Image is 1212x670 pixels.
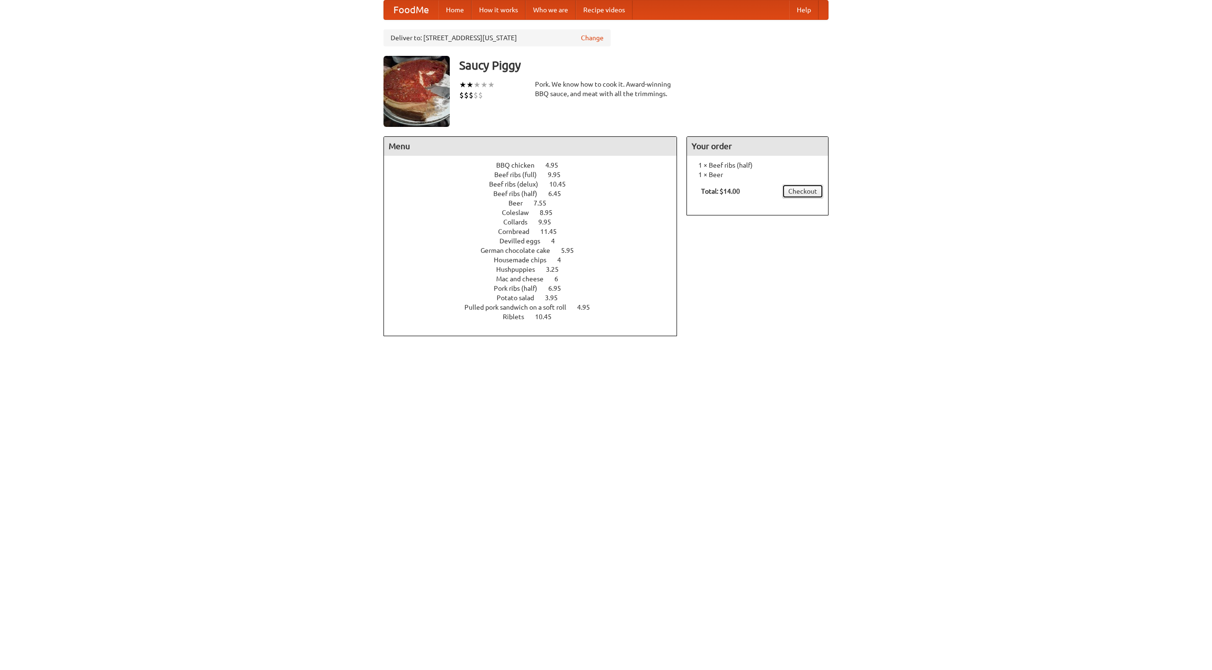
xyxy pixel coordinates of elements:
span: 9.95 [548,171,570,179]
li: $ [478,90,483,100]
span: Beef ribs (delux) [489,180,548,188]
span: Mac and cheese [496,275,553,283]
span: Riblets [503,313,534,321]
span: Potato salad [497,294,544,302]
span: 4.95 [577,304,599,311]
li: ★ [459,80,466,90]
span: 6.95 [548,285,570,292]
span: BBQ chicken [496,161,544,169]
span: Beef ribs (half) [493,190,547,197]
span: 6.45 [548,190,570,197]
a: Beef ribs (half) 6.45 [493,190,579,197]
a: Devilled eggs 4 [499,237,572,245]
li: $ [473,90,478,100]
a: Pork ribs (half) 6.95 [494,285,579,292]
a: Checkout [782,184,823,198]
a: Housemade chips 4 [494,256,579,264]
a: BBQ chicken 4.95 [496,161,576,169]
span: Cornbread [498,228,539,235]
a: German chocolate cake 5.95 [481,247,591,254]
span: 4 [557,256,570,264]
a: Hushpuppies 3.25 [496,266,576,273]
span: Pork ribs (half) [494,285,547,292]
h4: Your order [687,137,828,156]
a: Pulled pork sandwich on a soft roll 4.95 [464,304,607,311]
a: Mac and cheese 6 [496,275,576,283]
a: Beef ribs (full) 9.95 [494,171,578,179]
li: 1 × Beef ribs (half) [692,161,823,170]
li: 1 × Beer [692,170,823,179]
span: Collards [503,218,537,226]
a: Who we are [526,0,576,19]
span: 7.55 [534,199,556,207]
span: Coleslaw [502,209,538,216]
a: Help [789,0,819,19]
li: $ [464,90,469,100]
a: Potato salad 3.95 [497,294,575,302]
span: 4 [551,237,564,245]
h4: Menu [384,137,677,156]
span: 5.95 [561,247,583,254]
li: ★ [466,80,473,90]
a: How it works [472,0,526,19]
a: FoodMe [384,0,438,19]
span: 6 [554,275,568,283]
li: ★ [481,80,488,90]
span: 8.95 [540,209,562,216]
li: $ [469,90,473,100]
a: Riblets 10.45 [503,313,569,321]
a: Beer 7.55 [508,199,564,207]
span: 3.25 [546,266,568,273]
span: Hushpuppies [496,266,544,273]
img: angular.jpg [383,56,450,127]
div: Deliver to: [STREET_ADDRESS][US_STATE] [383,29,611,46]
a: Coleslaw 8.95 [502,209,570,216]
span: German chocolate cake [481,247,560,254]
span: 10.45 [549,180,575,188]
a: Recipe videos [576,0,633,19]
li: ★ [488,80,495,90]
a: Beef ribs (delux) 10.45 [489,180,583,188]
a: Home [438,0,472,19]
span: 10.45 [535,313,561,321]
b: Total: $14.00 [701,188,740,195]
span: 11.45 [540,228,566,235]
a: Collards 9.95 [503,218,569,226]
span: Pulled pork sandwich on a soft roll [464,304,576,311]
span: Devilled eggs [499,237,550,245]
div: Pork. We know how to cook it. Award-winning BBQ sauce, and meat with all the trimmings. [535,80,677,98]
span: 9.95 [538,218,561,226]
span: Beef ribs (full) [494,171,546,179]
li: $ [459,90,464,100]
a: Change [581,33,604,43]
span: 4.95 [545,161,568,169]
span: 3.95 [545,294,567,302]
h3: Saucy Piggy [459,56,829,75]
a: Cornbread 11.45 [498,228,574,235]
span: Housemade chips [494,256,556,264]
li: ★ [473,80,481,90]
span: Beer [508,199,532,207]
